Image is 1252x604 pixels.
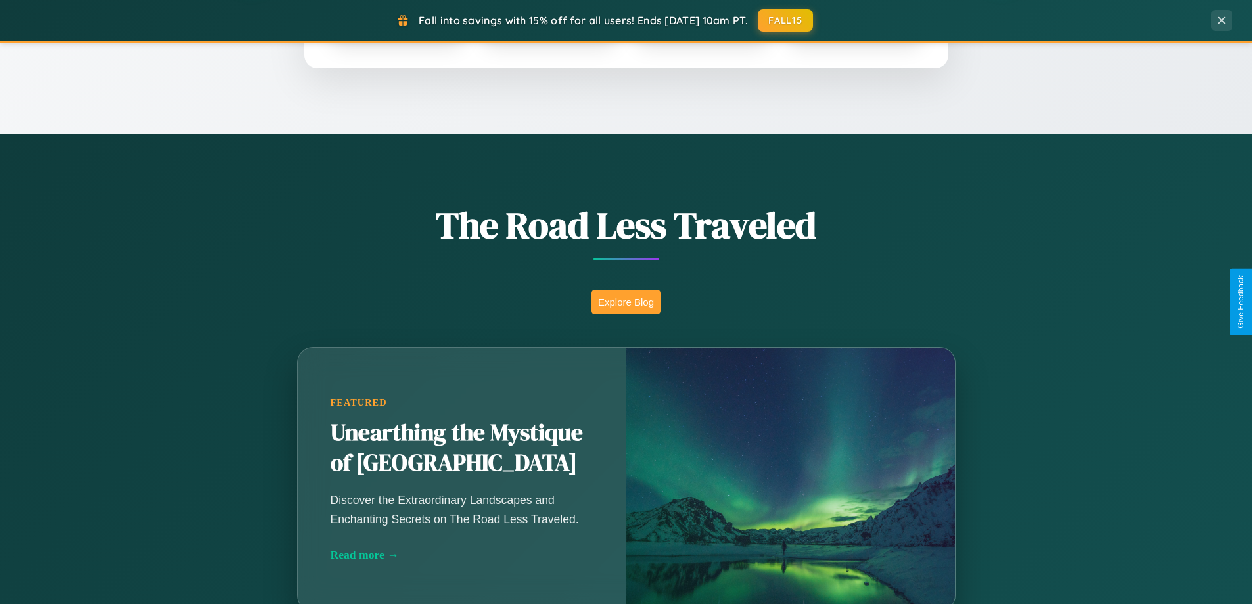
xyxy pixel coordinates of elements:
p: Discover the Extraordinary Landscapes and Enchanting Secrets on The Road Less Traveled. [331,491,593,528]
div: Give Feedback [1236,275,1245,329]
h2: Unearthing the Mystique of [GEOGRAPHIC_DATA] [331,418,593,478]
div: Read more → [331,548,593,562]
button: Explore Blog [591,290,661,314]
h1: The Road Less Traveled [232,200,1021,250]
button: FALL15 [758,9,813,32]
div: Featured [331,397,593,408]
span: Fall into savings with 15% off for all users! Ends [DATE] 10am PT. [419,14,748,27]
